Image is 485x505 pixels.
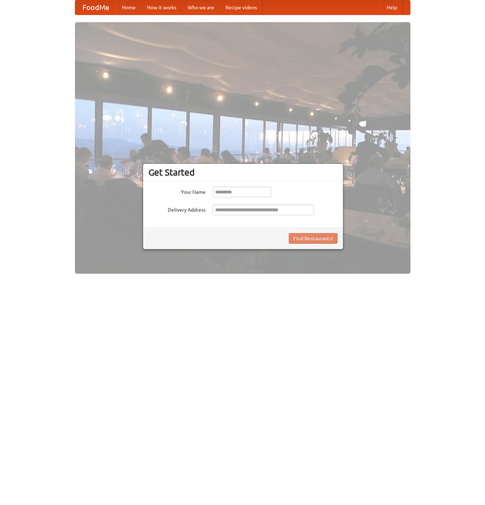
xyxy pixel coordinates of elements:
[381,0,403,15] a: Help
[116,0,141,15] a: Home
[182,0,220,15] a: Who we are
[141,0,182,15] a: How it works
[148,187,206,196] label: Your Name
[289,233,338,244] button: Find Restaurants!
[220,0,263,15] a: Recipe videos
[75,0,116,15] a: FoodMe
[148,167,338,178] h3: Get Started
[148,204,206,213] label: Delivery Address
